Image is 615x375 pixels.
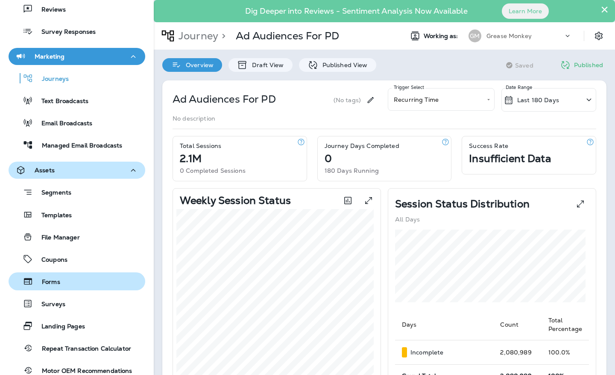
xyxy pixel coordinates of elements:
p: Text Broadcasts [33,97,88,106]
button: Managed Email Broadcasts [9,136,145,154]
p: (No tags) [334,97,361,103]
button: Journeys [9,69,145,87]
button: Marketing [9,48,145,65]
button: View Pie expanded to full screen [572,195,589,213]
button: Surveys [9,295,145,313]
p: Survey Responses [33,28,96,36]
p: Assets [35,167,55,174]
button: Text Broadcasts [9,92,145,109]
p: Templates [33,212,72,220]
button: Email Broadcasts [9,114,145,132]
span: Saved [515,62,533,69]
p: Weekly Session Status [180,197,291,204]
p: No description [173,115,215,122]
p: Session Status Distribution [395,201,530,207]
th: Count [493,309,541,340]
p: Success Rate [469,142,508,149]
button: Survey Responses [9,22,145,40]
p: Incomplete [410,349,443,356]
span: Working as: [424,32,460,40]
p: Forms [33,278,60,286]
p: Grease Monkey [486,32,532,39]
button: Toggle between session count and session percentage [339,192,357,209]
p: Marketing [35,53,64,60]
button: View graph expanded to full screen [360,192,377,209]
label: Trigger Select [394,84,425,91]
p: 0 [325,155,332,162]
div: Recurring Time [388,88,495,111]
p: Landing Pages [33,323,85,331]
p: Managed Email Broadcasts [33,142,122,150]
td: 100.0 % [542,340,589,365]
p: Coupons [33,256,67,264]
button: Forms [9,272,145,290]
p: 180 Days Running [325,167,379,174]
p: Overview [182,62,214,68]
p: 2.1M [180,155,202,162]
p: Journeys [33,75,69,83]
p: Surveys [33,301,65,309]
div: Edit [363,88,378,112]
button: Landing Pages [9,317,145,335]
button: Close [600,3,609,16]
p: > [218,30,225,42]
p: Segments [33,189,71,198]
button: Learn More [502,3,549,19]
th: Days [395,309,493,340]
p: File Manager [33,234,80,242]
button: Assets [9,162,145,179]
p: Date Range [506,84,533,91]
p: All Days [395,216,420,223]
p: Dig Deeper into Reviews - Sentiment Analysis Now Available [220,10,492,12]
p: Last 180 Days [517,97,559,103]
p: Repeat Transaction Calculator [33,345,131,353]
button: File Manager [9,228,145,246]
p: Journey Days Completed [325,142,399,149]
p: Email Broadcasts [33,120,92,128]
p: Draft View [248,62,284,68]
p: 0 Completed Sessions [180,167,246,174]
button: Coupons [9,250,145,268]
p: Published [574,62,603,68]
p: Journey [175,30,218,42]
button: Templates [9,206,145,224]
button: Settings [591,28,606,44]
p: Ad Audiences For PD [236,30,339,42]
p: Insufficient Data [469,155,551,162]
p: Ad Audiences For PD [173,92,276,106]
p: Published View [318,62,368,68]
button: Segments [9,183,145,201]
p: Total Sessions [180,142,221,149]
div: GM [469,30,481,42]
button: Repeat Transaction Calculator [9,339,145,357]
p: Reviews [33,6,66,14]
th: Total Percentage [542,309,589,340]
td: 2,080,989 [493,340,541,365]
